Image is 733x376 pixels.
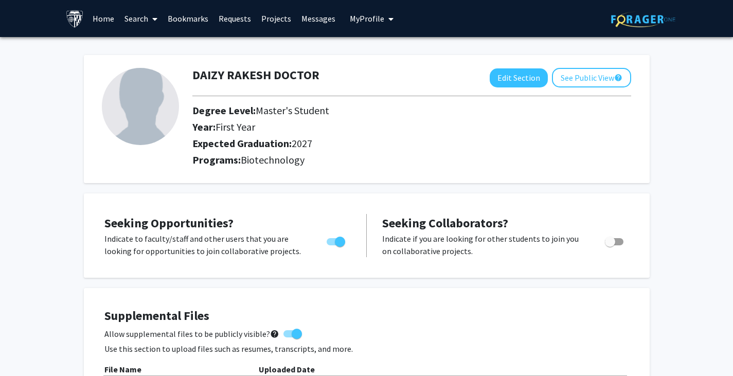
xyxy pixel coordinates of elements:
[192,154,631,166] h2: Programs:
[104,328,279,340] span: Allow supplemental files to be publicly visible?
[292,137,312,150] span: 2027
[119,1,163,37] a: Search
[104,232,307,257] p: Indicate to faculty/staff and other users that you are looking for opportunities to join collabor...
[66,10,84,28] img: Johns Hopkins University Logo
[102,68,179,145] img: Profile Picture
[192,68,319,83] h1: DAIZY RAKESH DOCTOR
[104,343,629,355] p: Use this section to upload files such as resumes, transcripts, and more.
[87,1,119,37] a: Home
[192,121,543,133] h2: Year:
[382,215,508,231] span: Seeking Collaborators?
[213,1,256,37] a: Requests
[259,364,315,374] b: Uploaded Date
[611,11,675,27] img: ForagerOne Logo
[270,328,279,340] mat-icon: help
[552,68,631,87] button: See Public View
[8,330,44,368] iframe: Chat
[241,153,305,166] span: Biotechnology
[350,13,384,24] span: My Profile
[256,1,296,37] a: Projects
[490,68,548,87] button: Edit Section
[104,309,629,324] h4: Supplemental Files
[296,1,341,37] a: Messages
[601,232,629,248] div: Toggle
[192,137,543,150] h2: Expected Graduation:
[104,364,141,374] b: File Name
[163,1,213,37] a: Bookmarks
[256,104,329,117] span: Master's Student
[104,215,234,231] span: Seeking Opportunities?
[192,104,543,117] h2: Degree Level:
[323,232,351,248] div: Toggle
[614,71,622,84] mat-icon: help
[382,232,585,257] p: Indicate if you are looking for other students to join you on collaborative projects.
[216,120,255,133] span: First Year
